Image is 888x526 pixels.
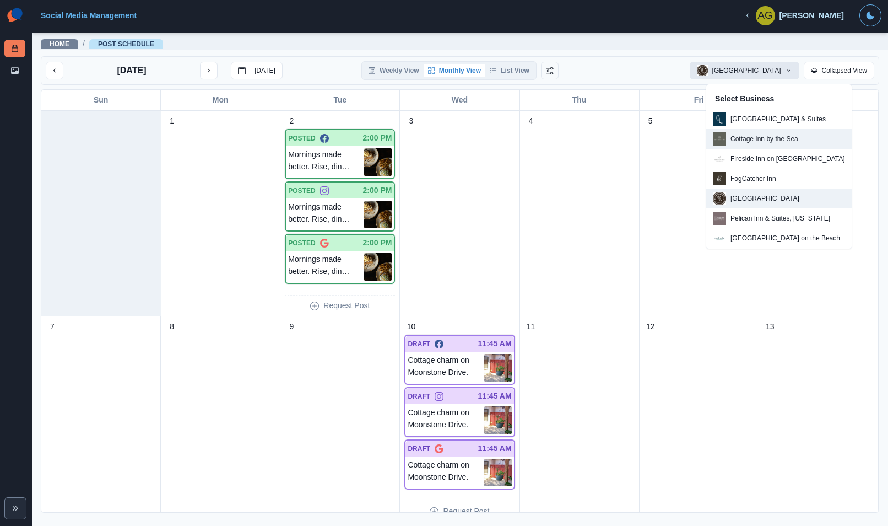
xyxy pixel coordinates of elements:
[170,115,174,127] p: 1
[648,115,653,127] p: 5
[690,62,799,79] button: [GEOGRAPHIC_DATA]
[757,2,773,29] div: Aerin Ginsberg
[485,64,534,77] button: List View
[713,192,726,205] img: 994455730673535
[443,506,489,517] p: Request Post
[323,300,370,312] p: Request Post
[646,321,655,332] p: 12
[117,64,146,77] p: [DATE]
[484,406,512,434] img: bomwrwzt73cdnxohei1w
[50,321,55,332] p: 7
[408,444,430,454] p: DRAFT
[730,134,798,144] p: Cottage Inn by the Sea
[41,11,137,20] a: Social Media Management
[288,148,364,176] p: Mornings made better. Rise, dine, repeat. Only at #TheCowTipper
[730,154,845,164] p: Fireside Inn on [GEOGRAPHIC_DATA]
[255,67,275,74] p: [DATE]
[730,194,799,203] p: [GEOGRAPHIC_DATA]
[735,4,853,26] button: [PERSON_NAME]
[98,40,154,48] a: Post Schedule
[766,321,775,332] p: 13
[363,185,392,196] p: 2:00 PM
[730,114,826,124] p: [GEOGRAPHIC_DATA] & Suites
[529,115,533,127] p: 4
[715,93,843,105] p: Select Business
[424,64,485,77] button: Monthly View
[713,152,726,165] img: 155873564423376
[400,90,519,110] div: Wed
[83,38,85,50] span: /
[478,443,512,454] p: 11:45 AM
[289,115,294,127] p: 2
[364,148,392,176] img: xghcso7clr6ivdxcjfn2
[364,201,392,228] img: xghcso7clr6ivdxcjfn2
[41,90,161,110] div: Sun
[170,321,174,332] p: 8
[484,459,512,486] img: bomwrwzt73cdnxohei1w
[713,132,726,146] img: 429206750581994
[541,62,559,79] button: Change View Order
[4,40,25,57] a: Post Schedule
[407,321,416,332] p: 10
[408,391,430,401] p: DRAFT
[161,90,280,110] div: Mon
[288,201,364,228] p: Mornings made better. Rise, dine, repeat. Only at #TheCowTipper
[289,321,294,332] p: 9
[478,338,512,350] p: 11:45 AM
[520,90,640,110] div: Thu
[408,339,430,349] p: DRAFT
[288,133,315,143] p: POSTED
[713,212,726,225] img: 341618592597601
[280,90,400,110] div: Tue
[484,354,512,382] img: bomwrwzt73cdnxohei1w
[50,40,69,48] a: Home
[730,213,830,223] p: Pelican Inn & Suites, [US_STATE]
[4,62,25,79] a: Media Library
[200,62,218,79] button: next month
[288,238,315,248] p: POSTED
[640,90,759,110] div: Fri
[408,354,484,382] p: Cottage charm on Moonstone Drive.
[364,64,424,77] button: Weekly View
[713,112,726,126] img: 175414205997774
[713,232,726,245] img: 115638281796538
[697,65,708,76] img: 994455730673535
[730,233,840,243] p: [GEOGRAPHIC_DATA] on the Beach
[363,132,392,144] p: 2:00 PM
[363,237,392,249] p: 2:00 PM
[4,497,26,519] button: Expand
[288,253,364,281] p: Mornings made better. Rise, dine, repeat. Only at #TheCowTipper
[288,186,315,196] p: POSTED
[408,406,484,434] p: Cottage charm on Moonstone Drive.
[713,172,726,185] img: 128182520596368
[408,459,484,486] p: Cottage charm on Moonstone Drive.
[804,62,875,79] button: Collapsed View
[231,62,283,79] button: go to today
[478,390,512,402] p: 11:45 AM
[779,11,844,20] div: [PERSON_NAME]
[364,253,392,281] img: xghcso7clr6ivdxcjfn2
[46,62,63,79] button: previous month
[859,4,881,26] button: Toggle Mode
[409,115,414,127] p: 3
[730,174,776,184] p: FogCatcher Inn
[41,38,163,50] nav: breadcrumb
[527,321,535,332] p: 11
